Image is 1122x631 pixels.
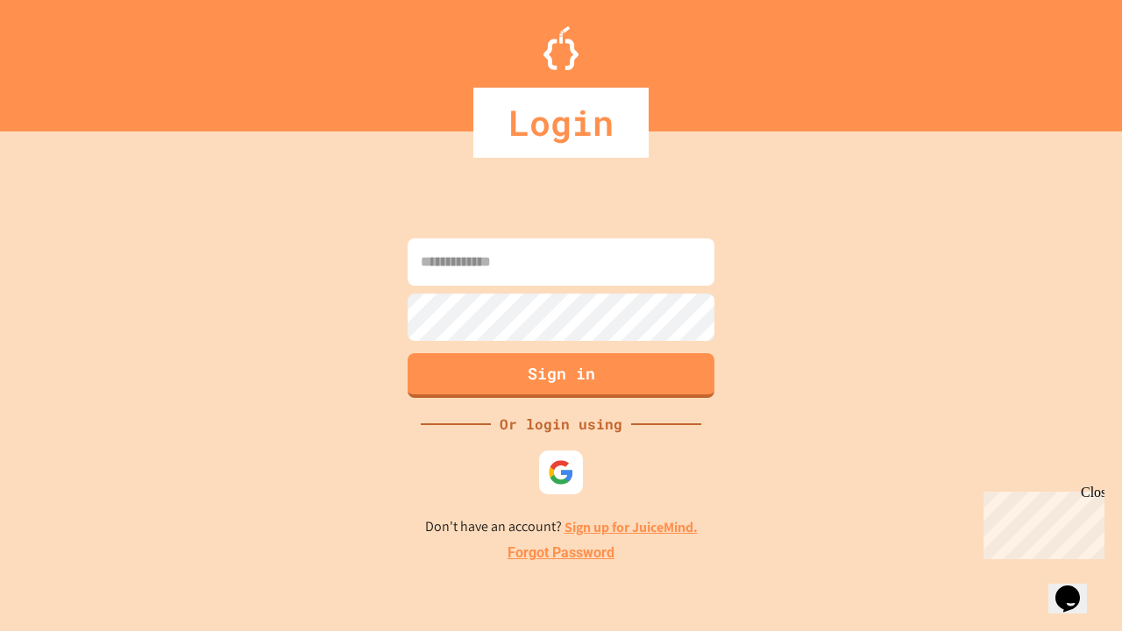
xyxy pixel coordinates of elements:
div: Chat with us now!Close [7,7,121,111]
div: Or login using [491,414,631,435]
iframe: chat widget [1048,561,1104,613]
div: Login [473,88,649,158]
button: Sign in [408,353,714,398]
iframe: chat widget [976,485,1104,559]
img: Logo.svg [543,26,579,70]
a: Sign up for JuiceMind. [565,518,698,536]
img: google-icon.svg [548,459,574,486]
a: Forgot Password [508,542,614,564]
p: Don't have an account? [425,516,698,538]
